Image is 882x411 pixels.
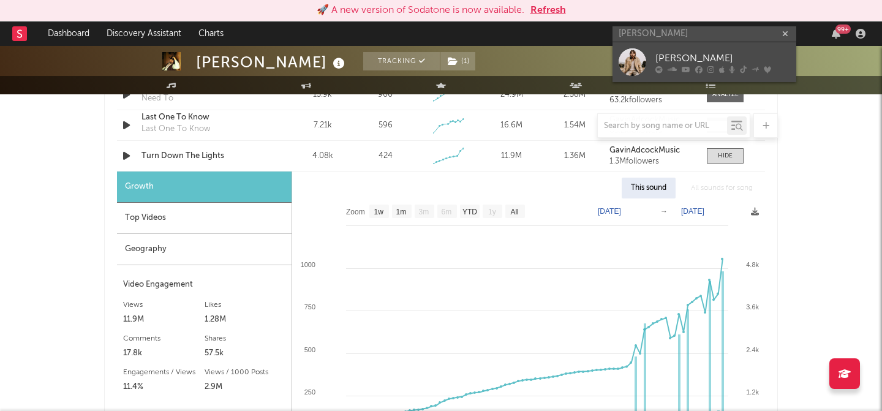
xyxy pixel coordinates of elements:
text: 750 [304,303,315,311]
div: Video Engagement [123,277,285,292]
div: This sound [622,178,676,198]
a: Turn Down The Lights [141,150,269,162]
div: 1.28M [205,312,286,327]
a: Last One To Know [141,111,269,124]
div: 24.9M [483,89,540,101]
div: 11.4% [123,380,205,394]
text: [DATE] [681,207,704,216]
text: 1000 [301,261,315,268]
text: → [660,207,668,216]
text: 3.6k [746,303,759,311]
div: 4.08k [294,150,351,162]
div: Comments [123,331,205,346]
a: [PERSON_NAME] [612,42,796,82]
input: Search for artists [612,26,796,42]
div: Views [123,298,205,312]
div: All sounds for song [682,178,762,198]
input: Search by song name or URL [598,121,727,131]
div: 900 [378,89,393,101]
div: 2.38M [546,89,603,101]
a: GavinAdcockMusic [609,146,695,155]
div: 13.9k [294,89,351,101]
div: 99 + [835,25,851,34]
text: 2.4k [746,346,759,353]
div: 57.5k [205,346,286,361]
span: ( 1 ) [440,52,476,70]
div: Top Videos [117,203,292,234]
text: 4.8k [746,261,759,268]
a: Charts [190,21,232,46]
text: 1m [396,208,407,216]
div: Geography [117,234,292,265]
div: 2.9M [205,380,286,394]
div: 17.8k [123,346,205,361]
text: Zoom [346,208,365,216]
div: [PERSON_NAME] [196,52,348,72]
strong: GavinAdcockMusic [609,146,680,154]
text: 1y [488,208,496,216]
button: (1) [440,52,475,70]
text: YTD [462,208,477,216]
div: Shares [205,331,286,346]
div: Need To [141,92,173,105]
text: 250 [304,388,315,396]
div: 1.3M followers [609,157,695,166]
div: 🚀 A new version of Sodatone is now available. [317,3,524,18]
div: 11.9M [123,312,205,327]
text: All [510,208,518,216]
div: 63.2k followers [609,96,695,105]
text: [DATE] [598,207,621,216]
button: 99+ [832,29,840,39]
a: Discovery Assistant [98,21,190,46]
div: 424 [379,150,393,162]
text: 6m [442,208,452,216]
text: 1.2k [746,388,759,396]
div: Growth [117,172,292,203]
a: Dashboard [39,21,98,46]
div: Likes [205,298,286,312]
button: Tracking [363,52,440,70]
text: 500 [304,346,315,353]
div: [PERSON_NAME] [655,51,790,66]
div: 1.36M [546,150,603,162]
div: 11.9M [483,150,540,162]
div: Views / 1000 Posts [205,365,286,380]
button: Refresh [530,3,566,18]
text: 1w [374,208,384,216]
text: 3m [419,208,429,216]
div: Engagements / Views [123,365,205,380]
